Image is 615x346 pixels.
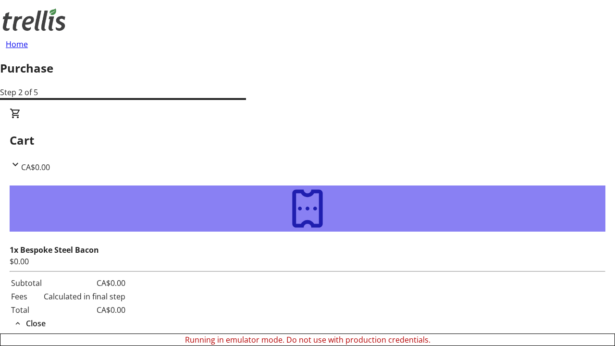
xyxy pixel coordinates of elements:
[10,318,49,329] button: Close
[11,290,42,303] td: Fees
[10,132,605,149] h2: Cart
[43,304,126,316] td: CA$0.00
[10,256,605,267] div: $0.00
[21,162,50,173] span: CA$0.00
[10,245,99,255] strong: 1x Bespoke Steel Bacon
[10,108,605,173] div: CartCA$0.00
[43,290,126,303] td: Calculated in final step
[43,277,126,289] td: CA$0.00
[26,318,46,329] span: Close
[10,173,605,330] div: CartCA$0.00
[11,277,42,289] td: Subtotal
[11,304,42,316] td: Total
